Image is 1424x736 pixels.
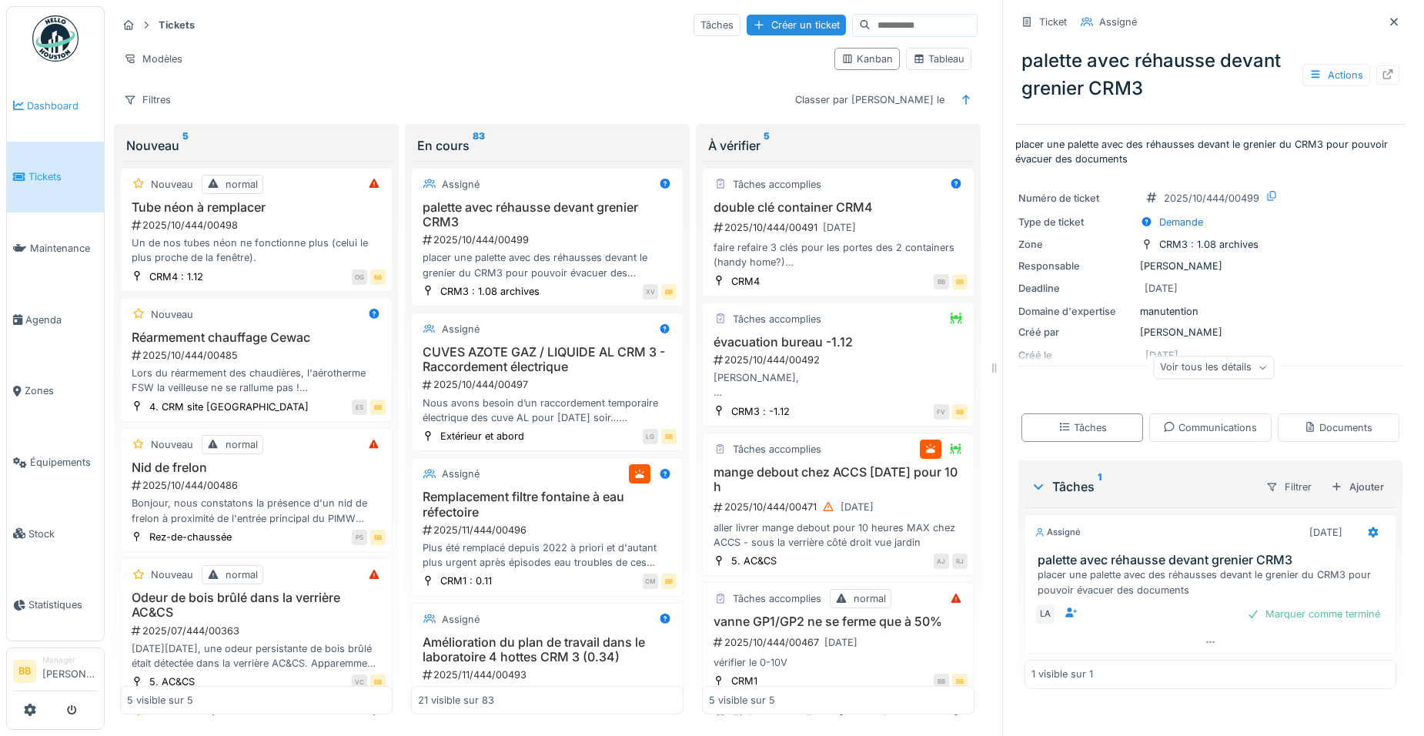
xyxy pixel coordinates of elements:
[7,570,104,641] a: Statistiques
[440,284,540,299] div: CRM3 : 1.08 archives
[709,614,968,629] h3: vanne GP1/GP2 ne se ferme que à 50%
[418,396,677,425] div: Nous avons besoin d’un raccordement temporaire électrique des cuve AL pour [DATE] soir… Le mieux ...
[731,674,757,688] div: CRM1
[418,635,677,664] h3: Amélioration du plan de travail dans le laboratoire 4 hottes CRM 3 (0.34)
[370,674,386,690] div: BB
[152,18,201,32] strong: Tickets
[127,200,386,215] h3: Tube néon à remplacer
[28,597,98,612] span: Statistiques
[149,269,203,284] div: CRM4 : 1.12
[952,554,968,569] div: RJ
[1018,304,1402,319] div: manutention
[32,15,79,62] img: Badge_color-CXgf-gQk.svg
[764,136,770,155] sup: 5
[712,218,968,237] div: 2025/10/444/00491
[1241,604,1386,624] div: Marquer comme terminé
[1031,477,1253,496] div: Tâches
[841,500,874,514] div: [DATE]
[127,496,386,525] div: Bonjour, nous constatons la présence d'un nid de frelon à proximité de l'entrée principal du PIMW...
[418,540,677,570] div: Plus été remplacé depuis 2022 à priori et d'autant plus urgent après épisodes eau troubles de ces...
[1098,477,1101,496] sup: 1
[709,465,968,494] h3: mange debout chez ACCS [DATE] pour 10 h
[130,218,386,233] div: 2025/10/444/00498
[1039,15,1067,29] div: Ticket
[151,437,193,452] div: Nouveau
[824,635,857,650] div: [DATE]
[841,52,893,66] div: Kanban
[1099,15,1137,29] div: Assigné
[127,460,386,475] h3: Nid de frelon
[421,233,677,247] div: 2025/10/444/00499
[127,694,193,708] div: 5 visible sur 5
[442,612,480,627] div: Assigné
[28,527,98,541] span: Stock
[370,530,386,545] div: BB
[151,307,193,322] div: Nouveau
[27,99,98,113] span: Dashboard
[370,269,386,285] div: BB
[788,89,951,111] div: Classer par [PERSON_NAME] le
[352,674,367,690] div: VC
[643,429,658,444] div: LG
[733,312,821,326] div: Tâches accomplies
[1018,215,1134,229] div: Type de ticket
[1309,525,1342,540] div: [DATE]
[421,667,677,682] div: 2025/11/444/00493
[709,655,968,670] div: vérifier le 0-10V
[712,497,968,517] div: 2025/10/444/00471
[440,574,492,588] div: CRM1 : 0.11
[30,241,98,256] span: Maintenance
[934,554,949,569] div: AJ
[226,567,258,582] div: normal
[226,437,258,452] div: normal
[1145,281,1178,296] div: [DATE]
[1038,553,1389,567] h3: palette avec réhausse devant grenier CRM3
[709,200,968,215] h3: double clé container CRM4
[1302,64,1370,86] div: Actions
[709,370,968,400] div: [PERSON_NAME], Pourrais-tu faire monter la caisse aux archives comptas et reprendre la table dont...
[952,404,968,420] div: BB
[1259,476,1319,498] div: Filtrer
[643,574,658,589] div: CM
[418,685,677,714] div: Il faudrait regarder pour l'installation d'un plan de travail au niveau du laboratoire 4 hottes (...
[418,694,494,708] div: 21 visible sur 83
[130,624,386,638] div: 2025/07/444/00363
[1325,477,1390,497] div: Ajouter
[117,89,178,111] div: Filtres
[913,52,964,66] div: Tableau
[709,335,968,350] h3: évacuation bureau -1.12
[1164,191,1259,206] div: 2025/10/444/00499
[127,366,386,395] div: Lors du réarmement des chaudières, l'aérotherme FSW la veilleuse ne se rallume pas ! Pour info vi...
[7,142,104,213] a: Tickets
[30,455,98,470] span: Équipements
[25,313,98,327] span: Agenda
[117,48,189,70] div: Modèles
[28,169,98,184] span: Tickets
[13,654,98,691] a: BB Manager[PERSON_NAME]
[418,200,677,229] h3: palette avec réhausse devant grenier CRM3
[733,591,821,606] div: Tâches accomplies
[934,274,949,289] div: BB
[7,70,104,142] a: Dashboard
[1018,281,1134,296] div: Deadline
[1015,137,1406,166] p: placer une palette avec des réhausses devant le grenier du CRM3 pour pouvoir évacuer des documents
[421,377,677,392] div: 2025/10/444/00497
[440,429,524,443] div: Extérieur et abord
[370,400,386,415] div: BB
[1018,191,1134,206] div: Numéro de ticket
[952,674,968,689] div: BB
[1159,237,1259,252] div: CRM3 : 1.08 archives
[352,400,367,415] div: ES
[418,250,677,279] div: placer une palette avec des réhausses devant le grenier du CRM3 pour pouvoir évacuer des documents
[42,654,98,687] li: [PERSON_NAME]
[709,694,775,708] div: 5 visible sur 5
[934,674,949,689] div: BB
[182,136,189,155] sup: 5
[149,530,232,544] div: Rez-de-chaussée
[1018,237,1134,252] div: Zone
[7,498,104,570] a: Stock
[442,177,480,192] div: Assigné
[442,467,480,481] div: Assigné
[1038,567,1389,597] div: placer une palette avec des réhausses devant le grenier du CRM3 pour pouvoir évacuer des documents
[708,136,968,155] div: À vérifier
